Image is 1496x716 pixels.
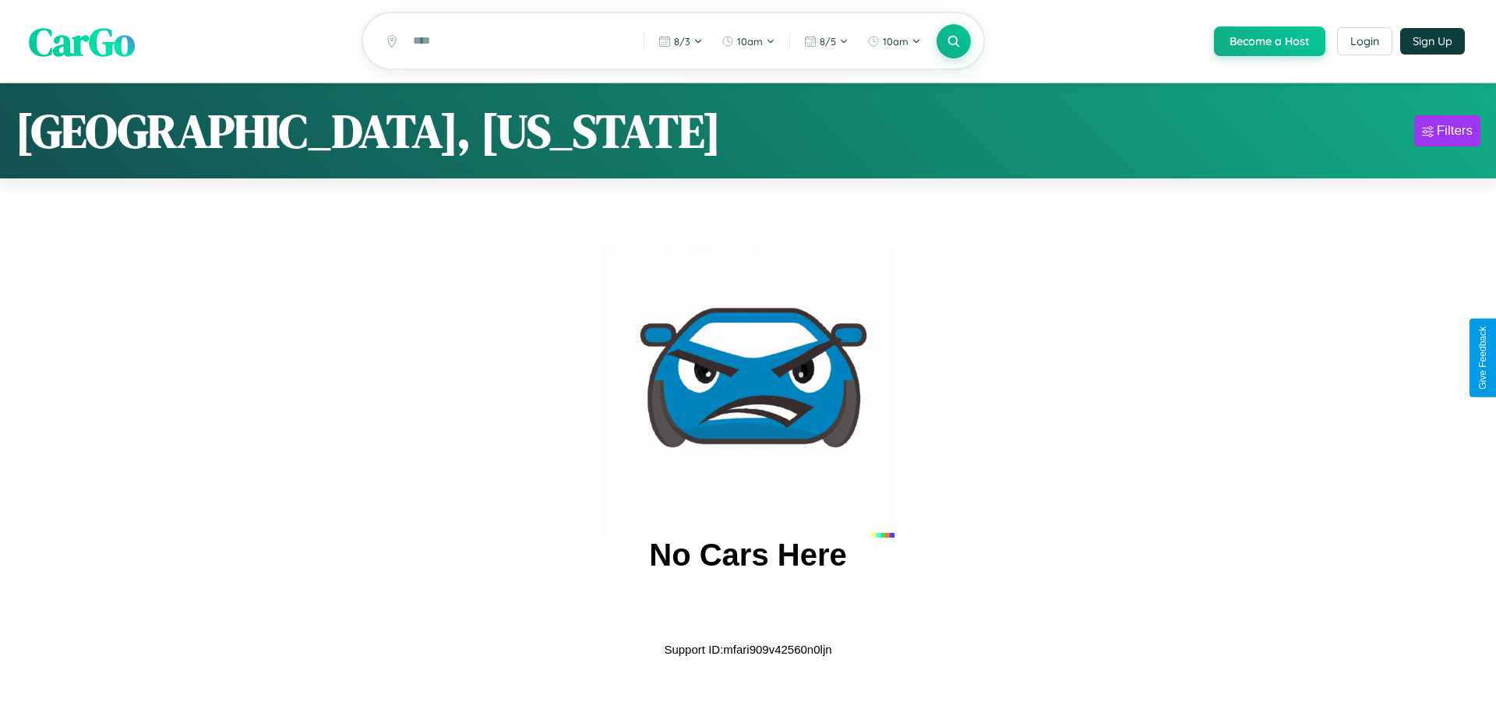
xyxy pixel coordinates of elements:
span: 8 / 5 [820,35,836,48]
button: Login [1337,27,1392,55]
div: Give Feedback [1477,326,1488,390]
button: 8/5 [796,29,856,54]
div: Filters [1437,123,1473,139]
button: Become a Host [1214,26,1325,56]
h2: No Cars Here [649,538,846,573]
p: Support ID: mfari909v42560n0ljn [664,639,831,660]
span: 10am [883,35,909,48]
button: 10am [859,29,929,54]
button: 8/3 [651,29,711,54]
img: car [602,245,894,538]
span: CarGo [29,14,135,68]
button: Filters [1414,115,1480,146]
button: 10am [714,29,783,54]
span: 8 / 3 [674,35,690,48]
button: Sign Up [1400,28,1465,55]
h1: [GEOGRAPHIC_DATA], [US_STATE] [16,99,721,163]
span: 10am [737,35,763,48]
